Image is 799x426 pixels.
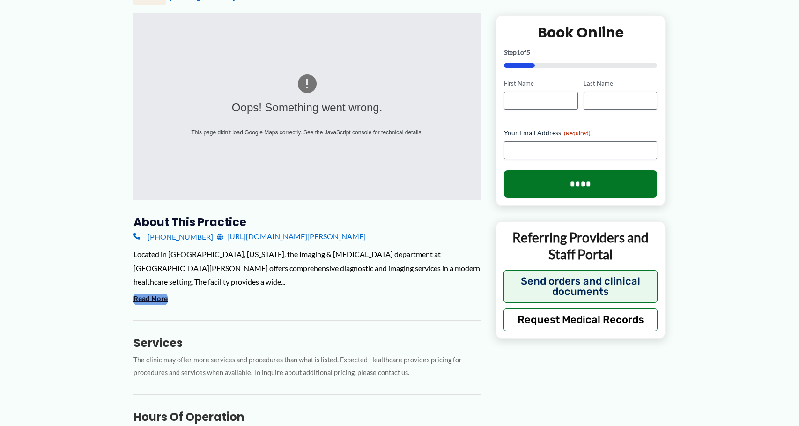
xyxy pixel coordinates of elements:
[133,215,481,229] h3: About this practice
[133,229,213,243] a: [PHONE_NUMBER]
[503,229,658,263] p: Referring Providers and Staff Portal
[504,49,657,56] p: Step of
[504,23,657,42] h2: Book Online
[133,410,481,424] h3: Hours of Operation
[584,79,657,88] label: Last Name
[133,247,481,289] div: Located in [GEOGRAPHIC_DATA], [US_STATE], the Imaging & [MEDICAL_DATA] department at [GEOGRAPHIC_...
[170,97,444,118] div: Oops! Something went wrong.
[503,308,658,331] button: Request Medical Records
[504,128,657,138] label: Your Email Address
[564,130,591,137] span: (Required)
[504,79,577,88] label: First Name
[517,48,520,56] span: 1
[133,294,168,305] button: Read More
[133,354,481,379] p: The clinic may offer more services and procedures than what is listed. Expected Healthcare provid...
[170,127,444,138] div: This page didn't load Google Maps correctly. See the JavaScript console for technical details.
[217,229,366,243] a: [URL][DOMAIN_NAME][PERSON_NAME]
[503,270,658,302] button: Send orders and clinical documents
[526,48,530,56] span: 5
[133,336,481,350] h3: Services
